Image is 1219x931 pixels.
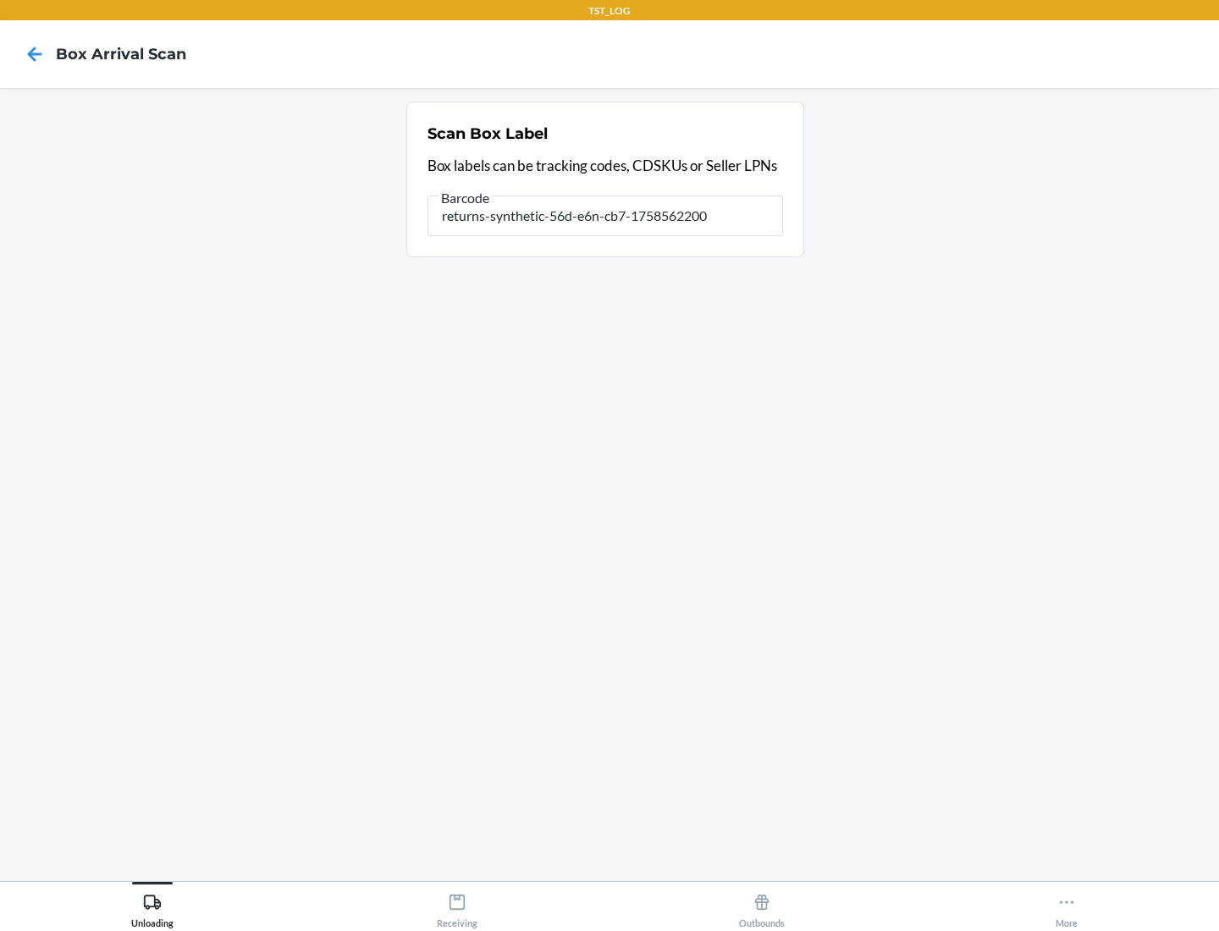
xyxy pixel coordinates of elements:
p: TST_LOG [588,3,631,19]
h2: Scan Box Label [427,123,548,145]
button: Receiving [305,882,609,928]
div: Outbounds [739,886,785,928]
span: Barcode [439,190,492,207]
p: Box labels can be tracking codes, CDSKUs or Seller LPNs [427,155,783,177]
div: More [1056,886,1078,928]
h4: Box Arrival Scan [56,43,186,65]
button: More [914,882,1219,928]
div: Receiving [437,886,477,928]
input: Barcode [427,196,783,236]
div: Unloading [131,886,174,928]
button: Outbounds [609,882,914,928]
